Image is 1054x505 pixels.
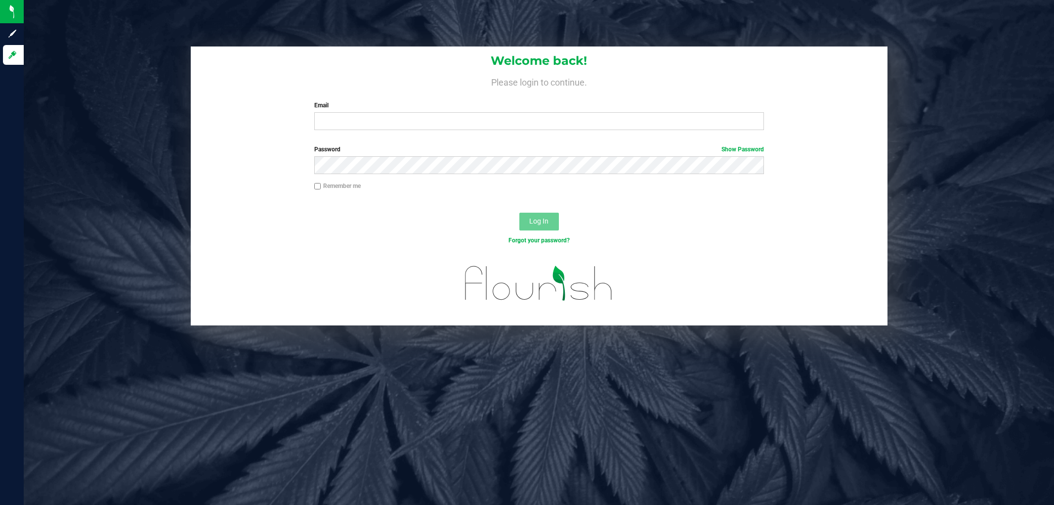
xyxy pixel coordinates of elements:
[7,29,17,39] inline-svg: Sign up
[7,50,17,60] inline-svg: Log in
[721,146,764,153] a: Show Password
[529,217,548,225] span: Log In
[314,101,764,110] label: Email
[314,183,321,190] input: Remember me
[519,213,559,230] button: Log In
[314,146,340,153] span: Password
[191,75,887,87] h4: Please login to continue.
[508,237,570,244] a: Forgot your password?
[452,255,626,311] img: flourish_logo.svg
[314,182,361,190] label: Remember me
[191,54,887,67] h1: Welcome back!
